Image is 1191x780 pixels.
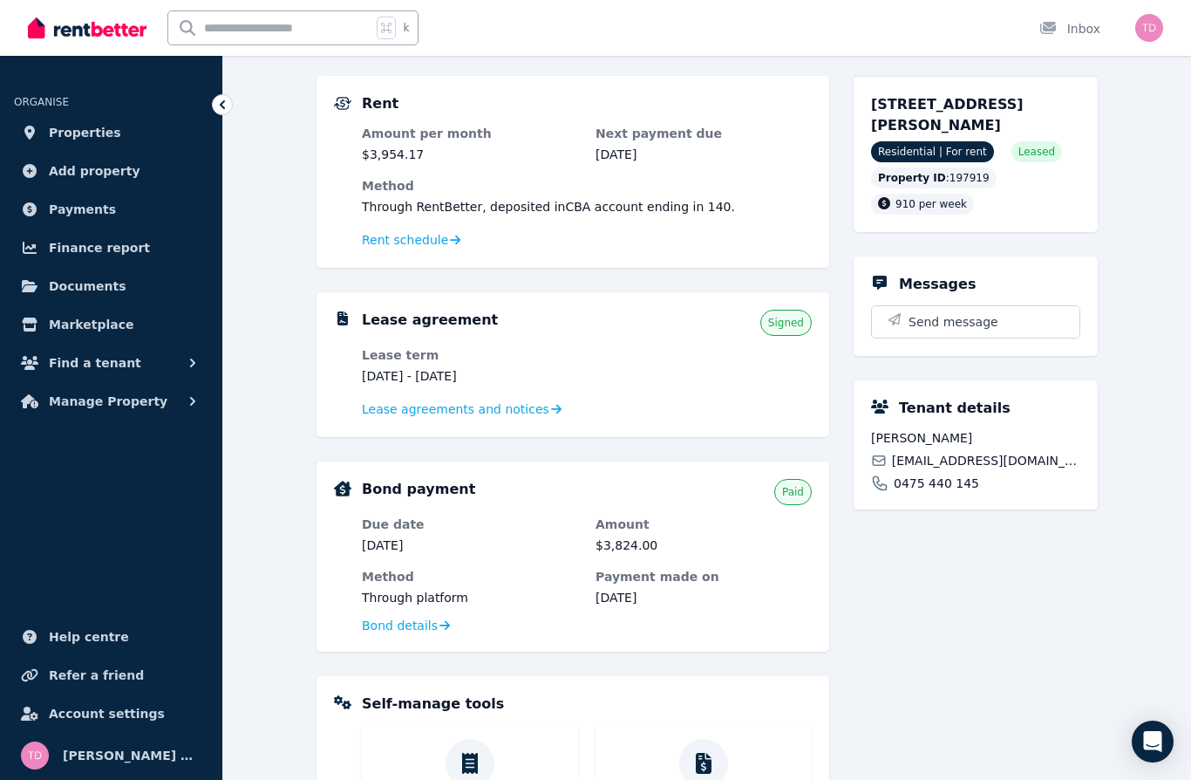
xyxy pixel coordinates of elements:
span: 0475 440 145 [894,475,979,492]
dt: Method [362,177,812,195]
a: Marketplace [14,307,208,342]
dt: Next payment due [595,125,812,142]
span: Lease agreements and notices [362,400,549,418]
dt: Due date [362,516,578,533]
h5: Lease agreement [362,310,498,331]
dt: Amount [595,516,812,533]
a: Bond details [362,617,450,634]
span: Help centre [49,626,129,647]
dd: $3,824.00 [595,537,812,554]
a: Help centre [14,619,208,654]
a: Finance report [14,230,208,265]
span: Bond details [362,617,438,634]
span: Rent schedule [362,231,448,249]
dd: [DATE] [362,537,578,554]
span: Properties [49,122,121,143]
span: 910 per week [895,198,967,210]
span: Signed [768,316,804,330]
div: Inbox [1039,20,1100,38]
dt: Method [362,568,578,585]
img: Thurai Das M Thuraisingham [21,742,49,770]
h5: Rent [362,93,398,114]
dt: Amount per month [362,125,578,142]
span: k [403,21,409,35]
dd: [DATE] [595,589,812,606]
span: Account settings [49,703,165,724]
dd: [DATE] [595,146,812,163]
span: Finance report [49,237,150,258]
span: [EMAIL_ADDRESS][DOMAIN_NAME] [892,452,1080,469]
a: Rent schedule [362,231,461,249]
a: Add property [14,154,208,188]
a: Properties [14,115,208,150]
span: Property ID [878,171,946,185]
span: Paid [782,485,804,499]
span: [STREET_ADDRESS][PERSON_NAME] [871,96,1024,133]
span: Leased [1018,145,1055,159]
span: [PERSON_NAME] M [PERSON_NAME] [63,745,201,766]
dd: Through platform [362,589,578,606]
button: Send message [872,306,1079,338]
span: Through RentBetter , deposited in CBA account ending in 140 . [362,200,735,214]
span: Payments [49,199,116,220]
div: : 197919 [871,168,997,188]
a: Lease agreements and notices [362,400,561,418]
a: Payments [14,192,208,227]
dd: $3,954.17 [362,146,578,163]
button: Find a tenant [14,346,208,380]
h5: Bond payment [362,479,475,500]
a: Refer a friend [14,658,208,693]
dt: Payment made on [595,568,812,585]
span: [PERSON_NAME] [871,429,1080,447]
img: Bond Details [334,481,351,496]
span: Send message [909,313,998,331]
img: RentBetter [28,15,146,41]
span: Marketplace [49,314,133,335]
span: Residential | For rent [871,141,994,162]
dt: Lease term [362,346,578,364]
dd: [DATE] - [DATE] [362,367,578,385]
h5: Messages [899,274,976,295]
span: Add property [49,161,140,181]
img: Rental Payments [334,97,351,110]
button: Manage Property [14,384,208,419]
span: ORGANISE [14,96,69,108]
span: Refer a friend [49,665,144,686]
span: Documents [49,276,126,297]
span: Find a tenant [49,352,141,373]
a: Documents [14,269,208,304]
h5: Self-manage tools [362,694,504,715]
h5: Tenant details [899,398,1011,419]
img: Thurai Das M Thuraisingham [1135,14,1163,42]
div: Open Intercom Messenger [1132,721,1174,763]
a: Account settings [14,696,208,731]
span: Manage Property [49,391,167,412]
